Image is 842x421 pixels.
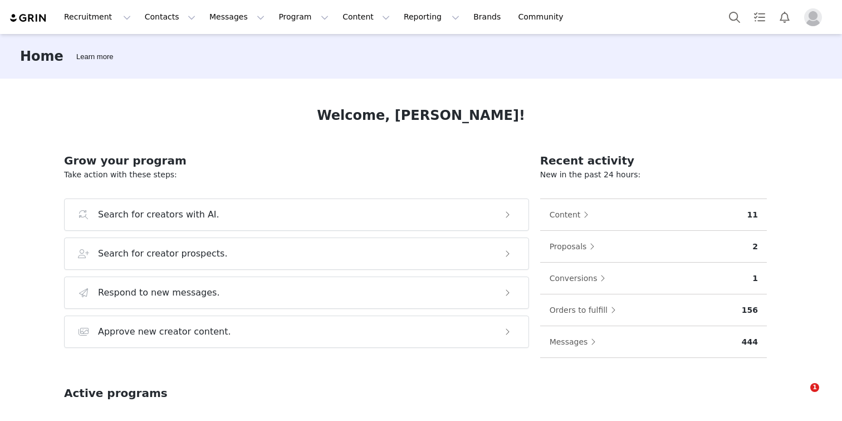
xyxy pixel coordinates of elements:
[74,51,115,62] div: Tooltip anchor
[272,4,335,30] button: Program
[747,209,758,221] p: 11
[57,4,138,30] button: Recruitment
[336,4,396,30] button: Content
[549,333,602,351] button: Messages
[98,208,219,221] h3: Search for creators with AI.
[98,247,228,260] h3: Search for creator prospects.
[797,8,833,26] button: Profile
[540,169,767,181] p: New in the past 24 hours:
[64,169,529,181] p: Take action with these steps:
[772,4,797,30] button: Notifications
[549,238,601,255] button: Proposals
[9,13,48,23] img: grin logo
[722,4,747,30] button: Search
[549,269,611,287] button: Conversions
[540,152,767,169] h2: Recent activity
[98,286,220,299] h3: Respond to new messages.
[64,152,529,169] h2: Grow your program
[752,241,758,253] p: 2
[804,8,822,26] img: placeholder-profile.jpg
[512,4,575,30] a: Community
[98,325,231,338] h3: Approve new creator content.
[20,46,63,66] h3: Home
[64,199,529,231] button: Search for creators with AI.
[742,336,758,348] p: 444
[787,383,814,410] iframe: Intercom live chat
[138,4,202,30] button: Contacts
[64,277,529,309] button: Respond to new messages.
[64,316,529,348] button: Approve new creator content.
[810,383,819,392] span: 1
[64,385,168,401] h2: Active programs
[752,273,758,284] p: 1
[747,4,772,30] a: Tasks
[203,4,271,30] button: Messages
[467,4,511,30] a: Brands
[397,4,466,30] button: Reporting
[742,304,758,316] p: 156
[317,105,525,125] h1: Welcome, [PERSON_NAME]!
[549,301,621,319] button: Orders to fulfill
[64,238,529,270] button: Search for creator prospects.
[549,206,595,224] button: Content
